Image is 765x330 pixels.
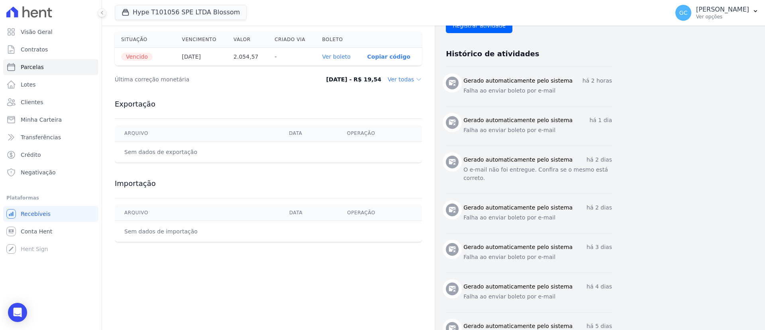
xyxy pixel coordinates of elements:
[268,32,316,48] th: Criado via
[463,253,612,261] p: Falha ao enviar boleto por e-mail
[227,32,268,48] th: Valor
[21,28,53,36] span: Visão Geral
[586,243,612,251] p: há 3 dias
[21,98,43,106] span: Clientes
[463,204,573,212] h3: Gerado automaticamente pelo sistema
[115,221,280,242] td: Sem dados de importação
[8,303,27,322] div: Open Intercom Messenger
[3,223,98,239] a: Conta Hent
[463,116,573,124] h3: Gerado automaticamente pelo sistema
[696,14,749,20] p: Ver opções
[463,87,612,95] p: Falha ao enviar boleto por e-mail
[583,77,612,85] p: há 2 horas
[21,227,52,235] span: Conta Hent
[3,94,98,110] a: Clientes
[115,205,280,221] th: Arquivo
[463,126,612,134] p: Falha ao enviar boleto por e-mail
[3,147,98,163] a: Crédito
[3,112,98,128] a: Minha Carteira
[586,204,612,212] p: há 2 dias
[115,32,176,48] th: Situação
[679,10,688,16] span: GC
[3,41,98,57] a: Contratos
[3,206,98,222] a: Recebíveis
[6,193,95,203] div: Plataformas
[3,77,98,93] a: Lotes
[21,116,62,124] span: Minha Carteira
[586,156,612,164] p: há 2 dias
[463,283,573,291] h3: Gerado automaticamente pelo sistema
[669,2,765,24] button: GC [PERSON_NAME] Ver opções
[21,168,56,176] span: Negativação
[326,75,381,83] dd: [DATE] - R$ 19,54
[21,81,36,89] span: Lotes
[21,133,61,141] span: Transferências
[279,125,337,142] th: Data
[388,75,422,83] dd: Ver todas
[176,48,228,66] th: [DATE]
[21,45,48,53] span: Contratos
[337,125,422,142] th: Operação
[115,125,279,142] th: Arquivo
[227,48,268,66] th: 2.054,57
[21,210,51,218] span: Recebíveis
[115,179,422,188] h3: Importação
[280,205,337,221] th: Data
[463,213,612,222] p: Falha ao enviar boleto por e-mail
[115,142,279,163] td: Sem dados de exportação
[115,5,247,20] button: Hype T101056 SPE LTDA Blossom
[586,283,612,291] p: há 4 dias
[463,156,573,164] h3: Gerado automaticamente pelo sistema
[121,53,153,61] span: Vencido
[322,53,351,60] a: Ver boleto
[176,32,228,48] th: Vencimento
[463,166,612,182] p: O e-mail não foi entregue. Confira se o mesmo está correto.
[3,24,98,40] a: Visão Geral
[696,6,749,14] p: [PERSON_NAME]
[446,49,539,59] h3: Histórico de atividades
[367,53,410,60] button: Copiar código
[337,205,422,221] th: Operação
[316,32,361,48] th: Boleto
[589,116,612,124] p: há 1 dia
[3,129,98,145] a: Transferências
[115,75,296,83] dt: Última correção monetária
[3,164,98,180] a: Negativação
[21,63,44,71] span: Parcelas
[463,292,612,301] p: Falha ao enviar boleto por e-mail
[463,77,573,85] h3: Gerado automaticamente pelo sistema
[3,59,98,75] a: Parcelas
[268,48,316,66] th: -
[115,99,422,109] h3: Exportação
[21,151,41,159] span: Crédito
[463,243,573,251] h3: Gerado automaticamente pelo sistema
